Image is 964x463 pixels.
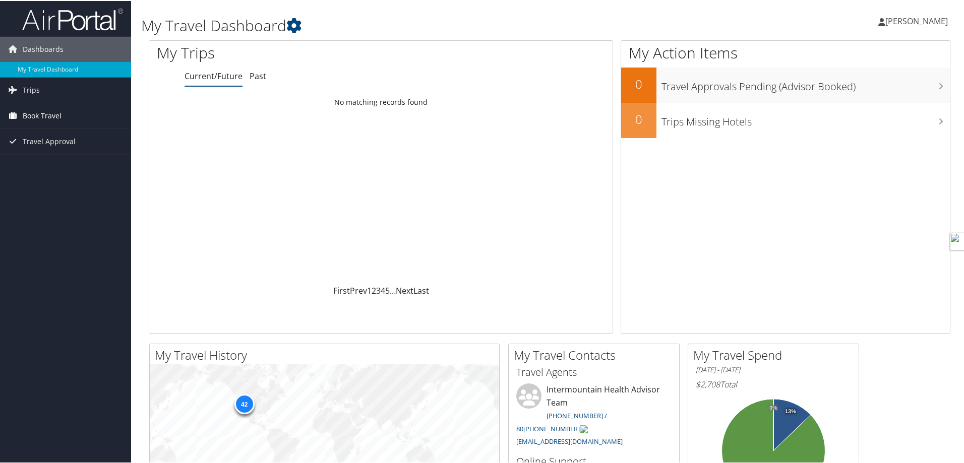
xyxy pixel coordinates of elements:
tspan: 13% [785,408,796,414]
a: Current/Future [185,70,243,81]
a: Past [250,70,266,81]
a: 0Trips Missing Hotels [621,102,950,137]
span: Book Travel [23,102,62,127]
td: No matching records found [149,92,613,110]
h2: My Travel Contacts [514,346,679,363]
h1: My Action Items [621,41,950,62]
span: Trips [23,77,40,102]
a: Next [396,284,413,295]
a: [EMAIL_ADDRESS][DOMAIN_NAME] [516,436,623,445]
a: 5 [385,284,390,295]
a: 3 [376,284,381,295]
h2: 0 [621,75,656,92]
tspan: 0% [769,404,777,410]
a: First [333,284,350,295]
a: [PERSON_NAME] [878,5,958,35]
h3: Travel Approvals Pending (Advisor Booked) [661,74,950,93]
a: 1 [367,284,372,295]
img: airportal-logo.png [22,7,123,30]
h2: My Travel Spend [693,346,859,363]
h3: Travel Agents [516,364,672,378]
span: [PERSON_NAME] [885,15,948,26]
a: 0Travel Approvals Pending (Advisor Booked) [621,67,950,102]
a: Last [413,284,429,295]
li: Intermountain Health Advisor Team [511,382,677,449]
h2: My Travel History [155,346,499,363]
span: $2,708 [696,378,720,389]
h1: My Trips [157,41,412,62]
a: [PHONE_NUMBER] / 80[PHONE_NUMBER] [516,410,607,432]
h2: 0 [621,110,656,127]
h6: [DATE] - [DATE] [696,364,851,374]
a: 4 [381,284,385,295]
img: text-recruit-bubble.png [580,424,588,432]
span: Dashboards [23,36,64,61]
span: Travel Approval [23,128,76,153]
div: 42 [234,393,254,413]
span: [PHONE_NUMBER] [523,423,580,432]
a: 2 [372,284,376,295]
h6: Total [696,378,851,389]
h3: Trips Missing Hotels [661,109,950,128]
a: Prev [350,284,367,295]
span: … [390,284,396,295]
h1: My Travel Dashboard [141,14,686,35]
